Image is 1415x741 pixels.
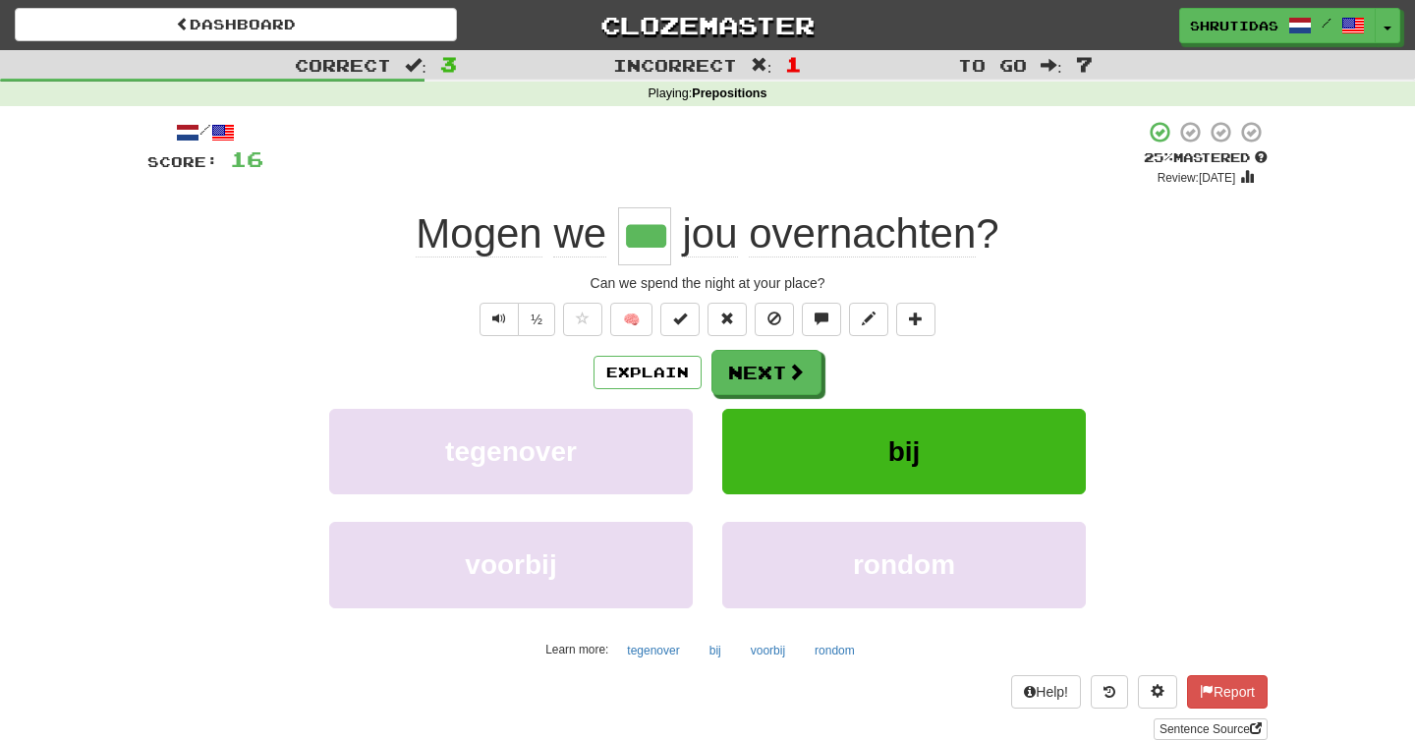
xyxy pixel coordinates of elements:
[958,55,1027,75] span: To go
[896,303,935,336] button: Add to collection (alt+a)
[1041,57,1062,74] span: :
[1091,675,1128,709] button: Round history (alt+y)
[802,303,841,336] button: Discuss sentence (alt+u)
[849,303,888,336] button: Edit sentence (alt+d)
[594,356,702,389] button: Explain
[682,210,737,257] span: jou
[749,210,976,257] span: overnachten
[755,303,794,336] button: Ignore sentence (alt+i)
[553,210,606,257] span: we
[660,303,700,336] button: Set this sentence to 100% Mastered (alt+m)
[610,303,652,336] button: 🧠
[692,86,766,100] strong: Prepositions
[740,636,796,665] button: voorbij
[671,210,999,257] span: ?
[1144,149,1173,165] span: 25 %
[416,210,541,257] span: Mogen
[1158,171,1236,185] small: Review: [DATE]
[853,549,955,580] span: rondom
[545,643,608,656] small: Learn more:
[147,153,218,170] span: Score:
[785,52,802,76] span: 1
[1190,17,1278,34] span: ShrutiDas
[613,55,737,75] span: Incorrect
[751,57,772,74] span: :
[465,549,556,580] span: voorbij
[888,436,921,467] span: bij
[1154,718,1268,740] a: Sentence Source
[329,522,693,607] button: voorbij
[295,55,391,75] span: Correct
[15,8,457,41] a: Dashboard
[707,303,747,336] button: Reset to 0% Mastered (alt+r)
[476,303,555,336] div: Text-to-speech controls
[445,436,577,467] span: tegenover
[711,350,821,395] button: Next
[1187,675,1268,709] button: Report
[1322,16,1331,29] span: /
[1179,8,1376,43] a: ShrutiDas /
[722,522,1086,607] button: rondom
[563,303,602,336] button: Favorite sentence (alt+f)
[518,303,555,336] button: ½
[230,146,263,171] span: 16
[147,120,263,144] div: /
[1076,52,1093,76] span: 7
[480,303,519,336] button: Play sentence audio (ctl+space)
[486,8,929,42] a: Clozemaster
[699,636,732,665] button: bij
[804,636,866,665] button: rondom
[1144,149,1268,167] div: Mastered
[440,52,457,76] span: 3
[722,409,1086,494] button: bij
[1011,675,1081,709] button: Help!
[147,273,1268,293] div: Can we spend the night at your place?
[405,57,426,74] span: :
[616,636,690,665] button: tegenover
[329,409,693,494] button: tegenover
